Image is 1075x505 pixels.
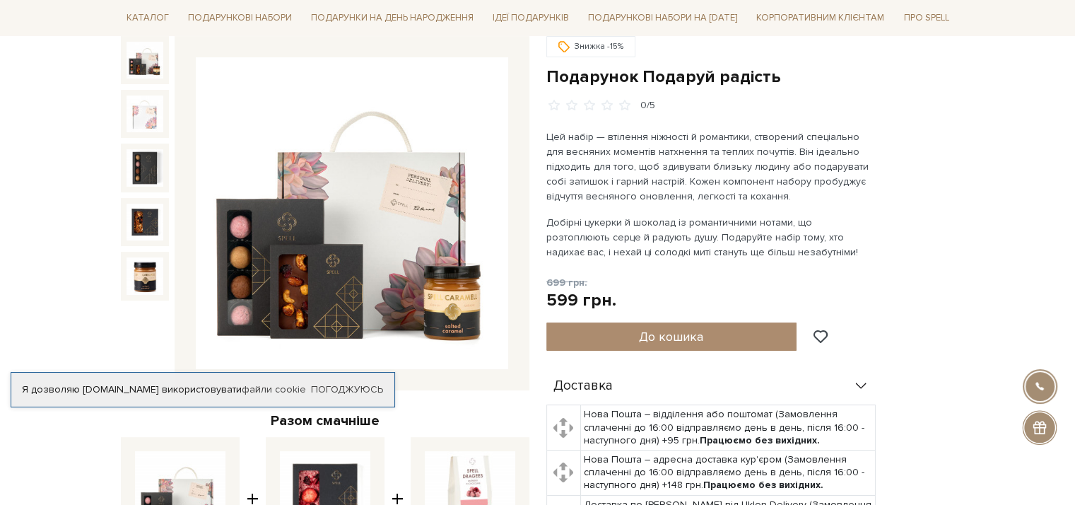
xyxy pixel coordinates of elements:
a: Корпоративним клієнтам [751,6,890,30]
div: 599 грн. [546,289,616,311]
img: Подарунок Подаруй радість [127,95,163,132]
img: Подарунок Подаруй радість [127,149,163,186]
span: Доставка [553,380,613,393]
a: Подарункові набори на [DATE] [582,6,743,30]
div: Знижка -15% [546,36,635,57]
p: Добірні цукерки й шоколад із романтичними нотами, що розтоплюють серце й радують душу. Подаруйте ... [546,215,878,260]
div: Разом смачніше [121,412,529,430]
img: Подарунок Подаруй радість [127,42,163,79]
a: файли cookie [242,383,306,395]
a: Ідеї подарунків [487,7,575,29]
td: Нова Пошта – адресна доставка кур'єром (Замовлення сплаченні до 16:00 відправляємо день в день, п... [580,451,875,496]
div: 0/5 [640,99,655,112]
b: Працюємо без вихідних. [700,434,820,446]
a: Погоджуюсь [311,383,383,396]
a: Про Spell [898,7,954,29]
img: Подарунок Подаруй радість [127,257,163,294]
span: До кошика [639,329,703,344]
a: Подарункові набори [182,7,298,29]
a: Каталог [121,7,175,29]
td: Нова Пошта – відділення або поштомат (Замовлення сплаченні до 16:00 відправляємо день в день, піс... [580,405,875,451]
p: Цей набір — втілення ніжності й романтики, створений спеціально для весняних моментів натхнення т... [546,129,878,204]
h1: Подарунок Подаруй радість [546,66,955,88]
span: 699 грн. [546,277,587,289]
button: До кошика [546,323,797,351]
a: Подарунки на День народження [305,7,479,29]
b: Працюємо без вихідних. [703,479,823,491]
img: Подарунок Подаруй радість [196,57,508,370]
img: Подарунок Подаруй радість [127,204,163,240]
div: Я дозволяю [DOMAIN_NAME] використовувати [11,383,394,396]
